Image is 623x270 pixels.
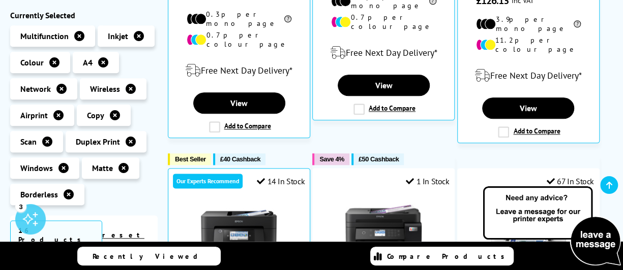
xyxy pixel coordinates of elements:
span: Best Seller [175,155,206,163]
div: modal_delivery [173,56,305,85]
a: View [338,75,430,96]
div: modal_delivery [318,39,449,67]
img: Epson EcoTank ET-3850 (Box Opened) [345,194,422,270]
span: Recently Viewed [93,252,208,261]
div: Our Experts Recommend [173,174,243,188]
button: £40 Cashback [213,153,265,165]
span: 16 Products Found [10,220,102,259]
li: 3.9p per mono page [476,15,581,33]
a: View [482,97,574,119]
div: 1 In Stock [406,176,450,186]
li: 0.7p per colour page [331,13,436,31]
li: 0.3p per mono page [187,10,291,28]
label: Add to Compare [353,104,416,115]
span: £40 Cashback [220,155,260,163]
span: Duplex Print [76,137,120,147]
span: Network [20,84,51,94]
li: 11.2p per colour page [476,36,581,54]
button: Best Seller [168,153,211,165]
span: Compare Products [387,252,510,261]
div: modal_delivery [463,61,594,90]
span: Colour [20,57,44,68]
span: Save 4% [319,155,344,163]
div: 3 [15,200,26,212]
a: reset filters [102,230,150,250]
span: Wireless [90,84,120,94]
a: Recently Viewed [77,247,221,265]
label: Add to Compare [498,126,560,138]
span: Multifunction [20,31,69,41]
a: Compare Products [370,247,514,265]
span: A4 [83,57,93,68]
li: 0.7p per colour page [187,30,291,49]
button: £50 Cashback [351,153,404,165]
span: Inkjet [108,31,128,41]
span: Copy [87,110,104,120]
span: Borderless [20,189,58,199]
span: Matte [92,163,113,173]
span: £50 Cashback [359,155,399,163]
div: Currently Selected [10,10,158,20]
div: 67 In Stock [547,176,594,186]
span: Scan [20,137,37,147]
span: Airprint [20,110,48,120]
label: Add to Compare [209,121,271,132]
img: Open Live Chat window [481,185,623,268]
span: Windows [20,163,53,173]
a: View [193,92,285,114]
button: Save 4% [312,153,349,165]
div: 14 In Stock [257,176,305,186]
